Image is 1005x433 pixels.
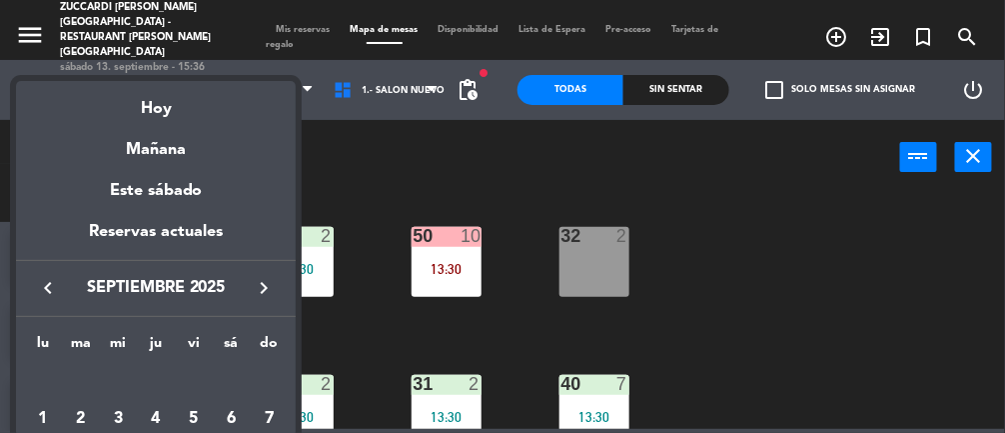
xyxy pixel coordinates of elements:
[252,276,276,300] i: keyboard_arrow_right
[24,332,62,363] th: lunes
[16,219,296,260] div: Reservas actuales
[16,163,296,219] div: Este sábado
[16,122,296,163] div: Mañana
[36,276,60,300] i: keyboard_arrow_left
[213,332,251,363] th: sábado
[24,362,288,400] td: SEP.
[62,332,100,363] th: martes
[100,332,138,363] th: miércoles
[16,81,296,122] div: Hoy
[246,275,282,301] button: keyboard_arrow_right
[137,332,175,363] th: jueves
[30,275,66,301] button: keyboard_arrow_left
[250,332,288,363] th: domingo
[175,332,213,363] th: viernes
[66,275,246,301] span: septiembre 2025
